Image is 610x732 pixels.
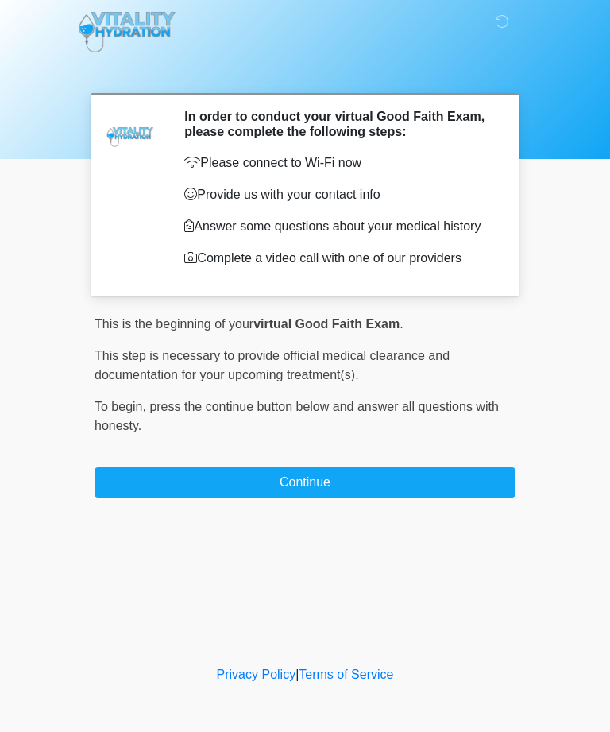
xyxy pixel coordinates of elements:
a: Privacy Policy [217,668,296,681]
span: To begin, [95,400,149,413]
span: . [400,317,403,331]
img: Agent Avatar [106,109,154,157]
button: Continue [95,467,515,498]
span: This is the beginning of your [95,317,253,331]
a: Terms of Service [299,668,393,681]
strong: virtual Good Faith Exam [253,317,400,331]
span: This step is necessary to provide official medical clearance and documentation for your upcoming ... [95,349,450,381]
img: Vitality Hydration Logo [79,12,176,52]
p: Provide us with your contact info [184,185,492,204]
span: press the continue button below and answer all questions with honesty. [95,400,499,432]
p: Answer some questions about your medical history [184,217,492,236]
h1: ‎ ‎ ‎ ‎ [83,57,527,87]
p: Please connect to Wi-Fi now [184,153,492,172]
p: Complete a video call with one of our providers [184,249,492,268]
h2: In order to conduct your virtual Good Faith Exam, please complete the following steps: [184,109,492,139]
a: | [295,668,299,681]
